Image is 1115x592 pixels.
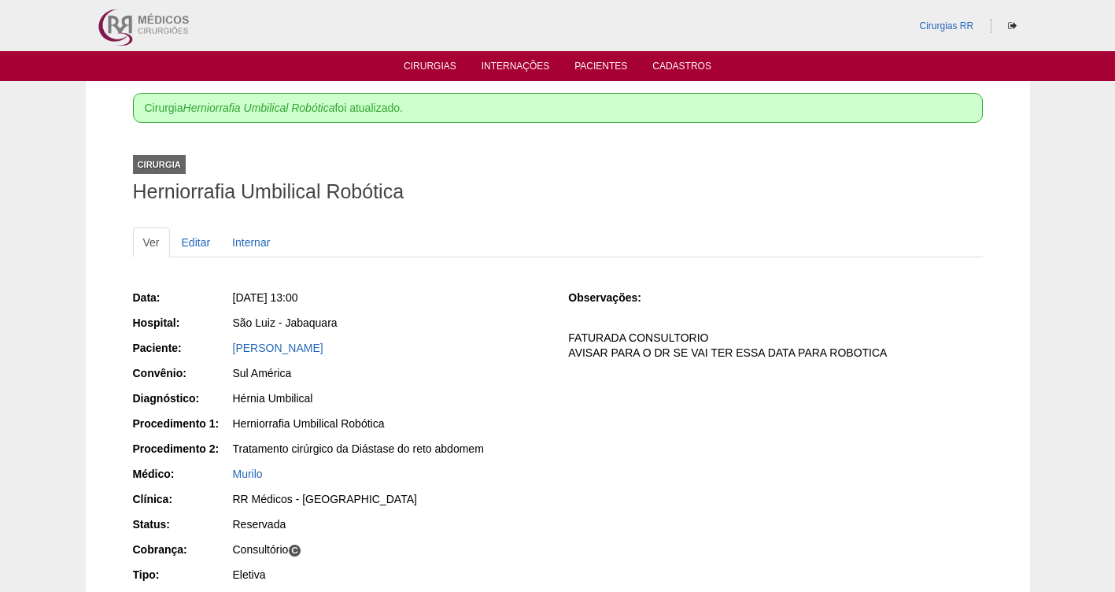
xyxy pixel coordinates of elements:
div: Médico: [133,466,231,482]
p: FATURADA CONSULTORIO AVISAR PARA O DR SE VAI TER ESSA DATA PARA ROBOTICA [568,331,982,361]
a: Cadastros [652,61,711,76]
a: [PERSON_NAME] [233,342,323,354]
h1: Herniorrafia Umbilical Robótica [133,182,983,202]
div: Hérnia Umbilical [233,390,547,406]
a: Murilo [233,468,263,480]
a: Cirurgias [404,61,456,76]
a: Cirurgias RR [919,20,973,31]
div: Cirurgia [133,155,186,174]
div: Clínica: [133,491,231,507]
span: C [288,544,301,557]
div: Reservada [233,516,547,532]
div: Convênio: [133,365,231,381]
div: Eletiva [233,567,547,583]
div: Cirurgia foi atualizado. [133,93,983,123]
div: Paciente: [133,340,231,356]
a: Internar [222,228,280,257]
a: Pacientes [574,61,627,76]
div: Sul América [233,365,547,381]
div: Status: [133,516,231,532]
a: Internações [482,61,550,76]
em: Herniorrafia Umbilical Robótica [183,102,335,114]
a: Editar [172,228,221,257]
div: Diagnóstico: [133,390,231,406]
span: [DATE] 13:00 [233,291,298,304]
div: Tratamento cirúrgico da Diástase do reto abdomem [233,441,547,457]
a: Ver [133,228,170,257]
i: Sair [1008,21,1017,31]
div: Hospital: [133,315,231,331]
div: Data: [133,290,231,305]
div: RR Médicos - [GEOGRAPHIC_DATA] [233,491,547,507]
div: Procedimento 2: [133,441,231,457]
div: São Luiz - Jabaquara [233,315,547,331]
div: Tipo: [133,567,231,583]
div: Herniorrafia Umbilical Robótica [233,416,547,431]
div: Consultório [233,542,547,557]
div: Observações: [568,290,666,305]
div: Cobrança: [133,542,231,557]
div: Procedimento 1: [133,416,231,431]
